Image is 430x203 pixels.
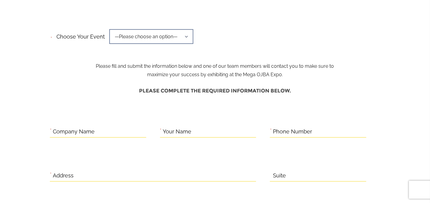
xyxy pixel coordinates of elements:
span: —Please choose an option— [109,29,193,44]
label: Company Name [53,127,95,136]
label: Suite [273,171,286,180]
label: Your Name [163,127,192,136]
p: Please fill and submit the information below and one of our team members will contact you to make... [91,32,339,79]
label: Choose your event [53,28,105,42]
label: Phone Number [273,127,312,136]
label: Address [53,171,74,180]
h4: Please complete the required information below. [50,85,380,97]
